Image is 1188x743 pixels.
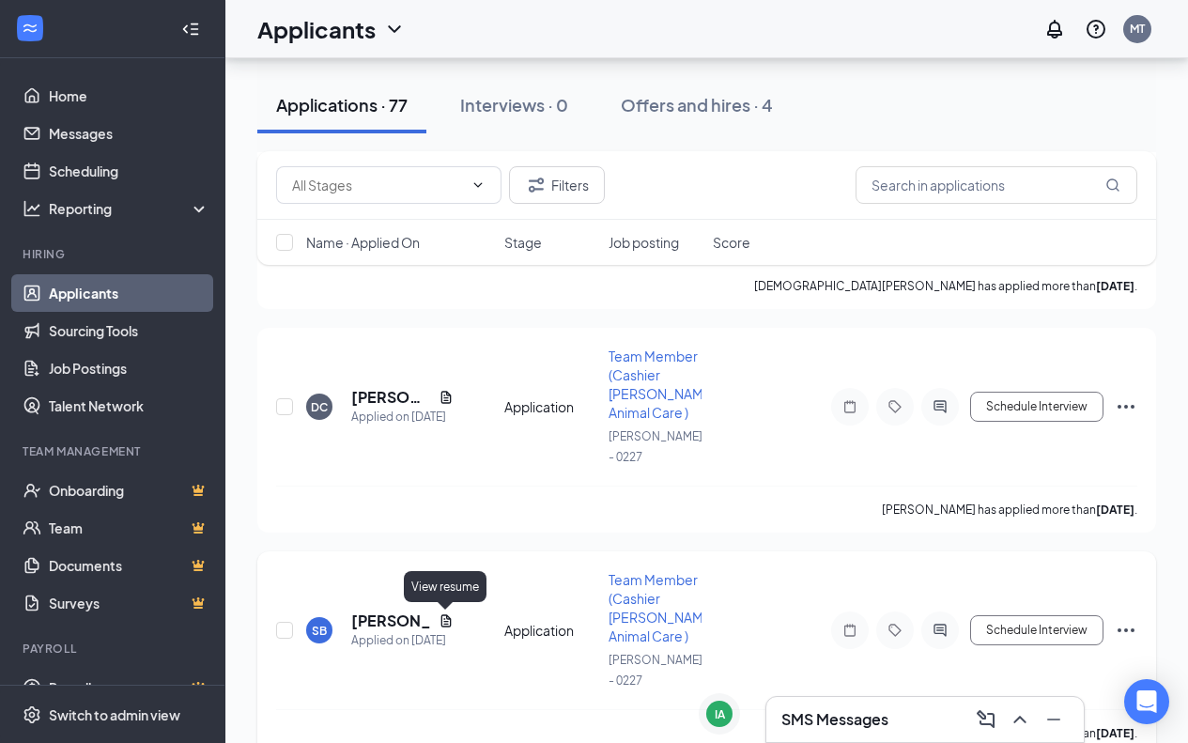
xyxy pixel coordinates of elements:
[713,233,750,252] span: Score
[884,623,906,638] svg: Tag
[351,408,454,426] div: Applied on [DATE]
[1130,21,1145,37] div: MT
[1042,708,1065,731] svg: Minimize
[856,166,1137,204] input: Search in applications
[1005,704,1035,735] button: ChevronUp
[1124,679,1169,724] div: Open Intercom Messenger
[1105,178,1120,193] svg: MagnifyingGlass
[970,392,1103,422] button: Schedule Interview
[311,399,328,415] div: DC
[504,397,597,416] div: Application
[257,13,376,45] h1: Applicants
[1085,18,1107,40] svg: QuestionInfo
[1043,18,1066,40] svg: Notifications
[23,199,41,218] svg: Analysis
[49,387,209,425] a: Talent Network
[351,611,431,631] h5: [PERSON_NAME]
[292,175,463,195] input: All Stages
[49,705,180,724] div: Switch to admin view
[971,704,1001,735] button: ComposeMessage
[49,77,209,115] a: Home
[276,93,408,116] div: Applications · 77
[1039,704,1069,735] button: Minimize
[49,584,209,622] a: SurveysCrown
[49,669,209,706] a: PayrollCrown
[970,615,1103,645] button: Schedule Interview
[929,399,951,414] svg: ActiveChat
[1096,503,1134,517] b: [DATE]
[460,93,568,116] div: Interviews · 0
[504,233,542,252] span: Stage
[609,653,702,688] span: [PERSON_NAME] - 0227
[404,571,486,602] div: View resume
[23,641,206,657] div: Payroll
[975,708,997,731] svg: ComposeMessage
[49,509,209,547] a: TeamCrown
[609,233,679,252] span: Job posting
[49,472,209,509] a: OnboardingCrown
[839,399,861,414] svg: Note
[621,93,773,116] div: Offers and hires · 4
[1115,395,1137,418] svg: Ellipses
[23,246,206,262] div: Hiring
[1009,708,1031,731] svg: ChevronUp
[1115,619,1137,642] svg: Ellipses
[23,443,206,459] div: Team Management
[383,18,406,40] svg: ChevronDown
[439,613,454,628] svg: Document
[181,20,200,39] svg: Collapse
[609,348,716,421] span: Team Member (Cashier [PERSON_NAME] Animal Care )
[49,199,210,218] div: Reporting
[49,115,209,152] a: Messages
[1096,726,1134,740] b: [DATE]
[23,705,41,724] svg: Settings
[471,178,486,193] svg: ChevronDown
[351,631,454,650] div: Applied on [DATE]
[21,19,39,38] svg: WorkstreamLogo
[715,706,725,722] div: IA
[882,502,1137,518] p: [PERSON_NAME] has applied more than .
[504,621,597,640] div: Application
[312,623,327,639] div: SB
[49,274,209,312] a: Applicants
[609,571,716,644] span: Team Member (Cashier [PERSON_NAME] Animal Care )
[49,349,209,387] a: Job Postings
[609,429,702,464] span: [PERSON_NAME] - 0227
[754,278,1137,294] p: [DEMOGRAPHIC_DATA][PERSON_NAME] has applied more than .
[525,174,548,196] svg: Filter
[929,623,951,638] svg: ActiveChat
[439,390,454,405] svg: Document
[351,387,431,408] h5: [PERSON_NAME] Crest
[49,152,209,190] a: Scheduling
[49,547,209,584] a: DocumentsCrown
[306,233,420,252] span: Name · Applied On
[781,709,888,730] h3: SMS Messages
[884,399,906,414] svg: Tag
[1096,279,1134,293] b: [DATE]
[49,312,209,349] a: Sourcing Tools
[839,623,861,638] svg: Note
[509,166,605,204] button: Filter Filters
